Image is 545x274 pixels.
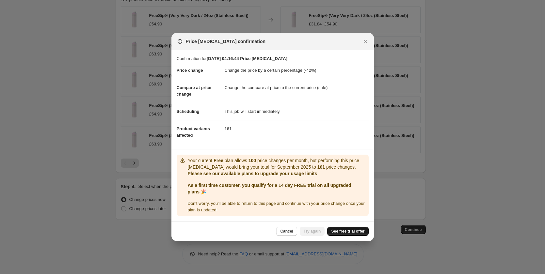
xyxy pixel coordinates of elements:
span: Compare at price change [177,85,211,97]
span: Cancel [280,229,293,234]
span: Product variants affected [177,126,210,138]
b: As a first time customer, you qualify for a 14 day FREE trial on all upgraded plans 🎉 [188,183,351,194]
span: Price [MEDICAL_DATA] confirmation [186,38,266,45]
b: 100 [248,158,256,163]
span: Price change [177,68,203,73]
a: See free trial offer [327,227,368,236]
b: [DATE] 04:16:44 Price [MEDICAL_DATA] [207,56,287,61]
p: Confirmation for [177,55,369,62]
button: Cancel [276,227,297,236]
p: Please see our available plans to upgrade your usage limits [188,170,366,177]
button: Close [361,37,370,46]
dd: Change the price by a certain percentage (-42%) [225,62,369,79]
span: Don ' t worry, you ' ll be able to return to this page and continue with your price change once y... [188,201,365,212]
dd: 161 [225,120,369,137]
dd: Change the compare at price to the current price (sale) [225,79,369,96]
b: 161 [317,164,325,170]
span: Scheduling [177,109,200,114]
dd: This job will start immediately. [225,103,369,120]
span: See free trial offer [331,229,364,234]
b: Free [214,158,223,163]
p: Your current plan allows price changes per month, but performing this price [MEDICAL_DATA] would ... [188,157,366,170]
